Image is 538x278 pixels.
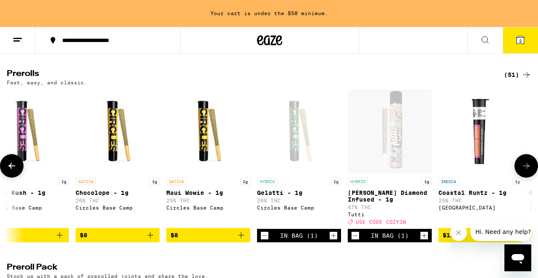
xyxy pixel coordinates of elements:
p: Chocolope - 1g [76,189,160,196]
button: Decrement [260,231,269,240]
p: SATIVA [166,178,186,185]
iframe: Button to launch messaging window [504,244,531,271]
span: $8 [171,232,178,239]
a: (86) [504,263,531,273]
p: 1g [422,178,432,185]
p: 1g [512,178,522,185]
h2: Preroll Pack [7,263,490,273]
p: HYBRID [257,178,277,185]
iframe: Message from company [470,223,531,241]
p: INDICA [438,178,459,185]
a: (51) [504,70,531,80]
span: $8 [80,232,87,239]
img: Circles Base Camp - Maui Wowie - 1g [166,89,250,173]
p: 26% THC [257,198,341,203]
button: Increment [329,231,338,240]
span: 2 [519,38,522,43]
div: Circles Base Camp [166,205,250,210]
a: Open page for Maui Wowie - 1g from Circles Base Camp [166,89,250,228]
span: $11 [443,232,454,239]
p: 47% THC [348,205,432,210]
p: Coastal Runtz - 1g [438,189,522,196]
button: Decrement [351,231,360,240]
p: [PERSON_NAME] Diamond Infused - 1g [348,189,432,203]
p: Fast, easy, and classic. [7,80,87,85]
p: 1g [59,178,69,185]
p: Maui Wowie - 1g [166,189,250,196]
p: 25% THC [166,198,250,203]
img: Circles Base Camp - Chocolope - 1g [76,89,160,173]
div: Circles Base Camp [257,205,341,210]
button: 2 [503,27,538,53]
p: SATIVA [76,178,96,185]
span: USE CODE COZY30 [356,219,406,225]
iframe: Close message [450,224,467,241]
div: Tutti [348,212,432,217]
a: Open page for Coastal Runtz - 1g from Fog City Farms [438,89,522,228]
button: Add to bag [438,228,522,242]
div: Circles Base Camp [76,205,160,210]
p: 1g [150,178,160,185]
button: Add to bag [166,228,250,242]
h2: Prerolls [7,70,490,80]
img: Fog City Farms - Coastal Runtz - 1g [438,89,522,173]
button: Add to bag [76,228,160,242]
button: Increment [420,231,428,240]
p: 1g [331,178,341,185]
p: HYBRID [348,178,368,185]
div: [GEOGRAPHIC_DATA] [438,205,522,210]
div: In Bag (1) [280,232,318,239]
a: Open page for Cali Haze Diamond Infused - 1g from Tutti [348,89,432,229]
div: In Bag (1) [371,232,409,239]
a: Open page for Chocolope - 1g from Circles Base Camp [76,89,160,228]
p: Gelatti - 1g [257,189,341,196]
p: 26% THC [76,198,160,203]
a: Open page for Gelatti - 1g from Circles Base Camp [257,89,341,229]
p: 1g [240,178,250,185]
p: 25% THC [438,198,522,203]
